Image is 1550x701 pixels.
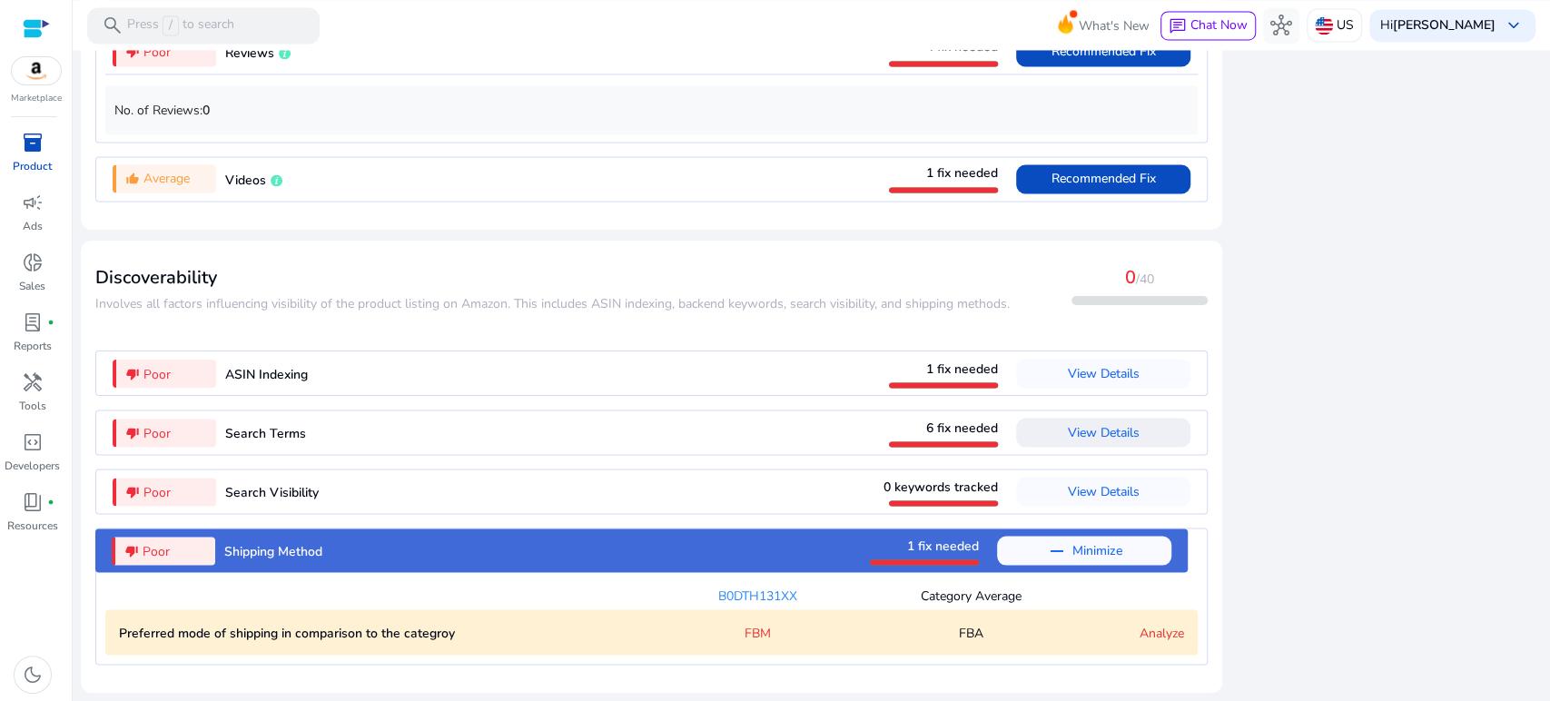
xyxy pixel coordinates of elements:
p: Marketplace [11,92,62,105]
p: Hi [1380,19,1496,32]
span: 6 fix needed [926,419,998,436]
p: No. of Reviews: [114,101,1189,120]
span: Chat Now [1190,16,1248,34]
span: Videos [225,172,266,189]
span: 1 fix needed [907,537,979,554]
mat-icon: thumb_down_alt [125,366,140,380]
span: campaign [22,192,44,213]
mat-icon: thumb_down_alt [125,484,140,499]
button: View Details [1016,418,1190,447]
span: dark_mode [22,664,44,686]
span: inventory_2 [22,132,44,153]
span: search [102,15,123,36]
button: View Details [1016,359,1190,388]
mat-icon: thumb_down_alt [125,425,140,439]
div: B0DTH131XX [652,586,865,605]
div: Category Average [864,586,1078,605]
span: Search Terms [225,424,306,441]
span: fiber_manual_record [47,319,54,326]
button: hub [1263,7,1299,44]
span: fiber_manual_record [47,499,54,506]
p: Reports [14,338,52,354]
p: Product [13,158,52,174]
span: book_4 [22,491,44,513]
button: Recommended Fix [1016,37,1190,66]
img: amazon.svg [12,57,61,84]
span: Poor [143,482,171,501]
span: View Details [1068,423,1140,440]
button: chatChat Now [1160,11,1256,40]
span: hub [1270,15,1292,36]
span: ​​Involves all factors influencing visibility of the product listing on Amazon. This includes ASI... [95,295,1010,312]
img: us.svg [1315,16,1333,35]
p: Tools [19,398,46,414]
span: What's New [1079,10,1150,42]
h3: Discoverability [95,267,1010,289]
p: Developers [5,458,60,474]
span: Shipping Method [224,542,322,559]
span: 0 [1125,265,1136,290]
button: Recommended Fix [1016,164,1190,193]
span: handyman [22,371,44,393]
p: Ads [23,218,43,234]
span: Poor [143,423,171,442]
span: View Details [1068,482,1140,499]
a: Analyze [1140,624,1184,641]
p: Preferred mode of shipping in comparison to the categroy [119,623,652,642]
mat-icon: remove [1046,539,1068,561]
span: 0 keywords tracked [884,478,998,495]
span: donut_small [22,252,44,273]
span: Minimize [1072,536,1122,565]
span: code_blocks [22,431,44,453]
span: / [163,15,179,35]
span: FBM [745,623,771,642]
span: 4 fix needed [926,38,998,55]
span: Recommended Fix [1051,170,1156,187]
mat-icon: thumb_down_alt [124,543,139,558]
span: View Details [1068,364,1140,381]
p: US [1337,9,1354,41]
span: ASIN Indexing [225,365,308,382]
span: Average [143,169,190,188]
mat-icon: thumb_up_alt [125,172,140,186]
p: Resources [7,518,58,534]
button: View Details [1016,477,1190,506]
span: Poor [143,541,170,560]
b: [PERSON_NAME] [1393,16,1496,34]
button: Minimize [997,536,1171,565]
span: chat [1169,17,1187,35]
span: /40 [1136,271,1154,288]
span: Poor [143,364,171,383]
p: Sales [19,278,45,294]
b: 0 [202,102,210,119]
span: lab_profile [22,311,44,333]
span: 1 fix needed [926,164,998,182]
p: Press to search [127,15,234,35]
span: keyboard_arrow_down [1503,15,1525,36]
span: Search Visibility [225,483,319,500]
span: FBA [959,623,983,642]
span: 1 fix needed [926,360,998,377]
